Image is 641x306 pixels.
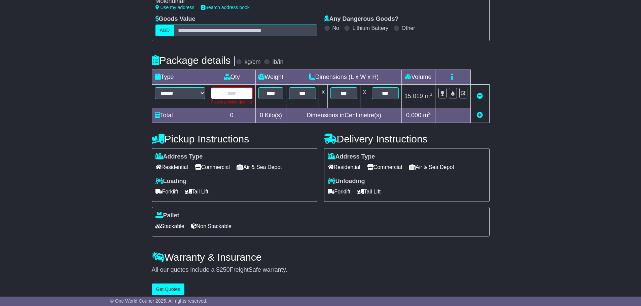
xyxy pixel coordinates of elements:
td: Dimensions (L x W x H) [286,70,401,84]
span: Stackable [155,221,184,231]
span: Forklift [155,186,178,197]
h4: Pickup Instructions [152,133,317,144]
span: Tail Lift [185,186,209,197]
label: No [332,25,339,31]
label: lb/in [272,58,283,66]
h4: Delivery Instructions [324,133,490,144]
span: 0 [260,112,263,119]
label: Lithium Battery [352,25,388,31]
td: Kilo(s) [256,108,286,123]
span: Residential [155,162,188,172]
label: Any Dangerous Goods? [324,15,399,23]
span: 250 [220,266,230,273]
h4: Warranty & Insurance [152,252,490,263]
h4: Package details | [152,55,236,66]
td: Type [152,70,208,84]
span: m [425,93,432,99]
div: Please provide quantity [211,99,253,105]
label: Unloading [328,178,365,185]
label: Other [402,25,415,31]
span: Air & Sea Depot [409,162,454,172]
span: Residential [328,162,360,172]
span: Forklift [328,186,351,197]
label: Address Type [328,153,375,161]
span: Air & Sea Depot [237,162,282,172]
label: Loading [155,178,187,185]
a: Search address book [201,5,250,10]
span: m [423,112,431,119]
label: AUD [155,25,174,36]
label: Goods Value [155,15,195,23]
a: Remove this item [477,93,483,99]
td: x [319,84,327,108]
sup: 3 [430,92,432,97]
span: Commercial [367,162,402,172]
td: Qty [208,70,256,84]
a: Use my address [155,5,194,10]
span: 15.019 [404,93,423,99]
div: All our quotes include a $ FreightSafe warranty. [152,266,490,274]
button: Get Quotes [152,283,185,295]
span: Tail Lift [357,186,381,197]
span: © One World Courier 2025. All rights reserved. [110,298,208,304]
span: 0.000 [406,112,421,119]
a: Add new item [477,112,483,119]
span: Commercial [195,162,230,172]
td: Weight [256,70,286,84]
td: x [360,84,369,108]
label: Address Type [155,153,203,161]
td: 0 [208,108,256,123]
span: Non Stackable [191,221,232,231]
td: Dimensions in Centimetre(s) [286,108,401,123]
td: Total [152,108,208,123]
sup: 3 [428,111,431,116]
td: Volume [401,70,435,84]
label: kg/cm [244,58,260,66]
label: Pallet [155,212,179,219]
